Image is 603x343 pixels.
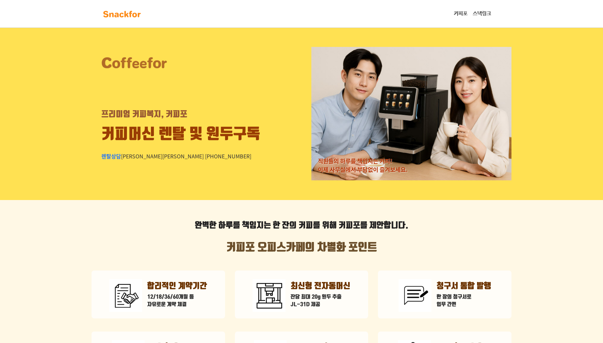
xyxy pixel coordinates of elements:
[437,280,491,292] p: 청구서 통합 발행
[101,9,143,19] img: background-main-color.svg
[101,56,167,69] img: 커피포 로고
[109,279,142,312] img: 계약기간
[470,7,494,20] a: 스낵링크
[92,241,511,254] h2: 커피포 오피스카페의 차별화 포인트
[101,109,187,120] div: 프리미엄 커피복지, 커피포
[437,293,491,309] p: 한 장의 청구서로 업무 간편
[451,7,470,20] a: 커피포
[399,279,431,312] img: 통합청구
[291,293,350,309] p: 잔당 최대 20g 원두 추출 JL-31D 제공
[147,280,207,292] p: 합리적인 계약기간
[253,279,285,312] img: 전자동머신
[311,47,511,180] img: 렌탈 모델 사진
[291,280,350,292] p: 최신형 전자동머신
[147,293,207,309] p: 12/18/36/60개월 등 자유로운 계약 체결
[195,221,313,231] strong: 완벽한 하루를 책임지는 한 잔의 커피
[101,152,251,160] div: [PERSON_NAME][PERSON_NAME] [PHONE_NUMBER]
[92,220,511,232] p: 를 위해 커피포를 제안합니다.
[101,124,260,146] div: 커피머신 렌탈 및 원두구독
[318,157,408,174] div: 직원들의 하루를 책임지는 커피! 이제 사무실에서 부담없이 즐겨보세요.
[101,152,121,160] span: 렌탈상담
